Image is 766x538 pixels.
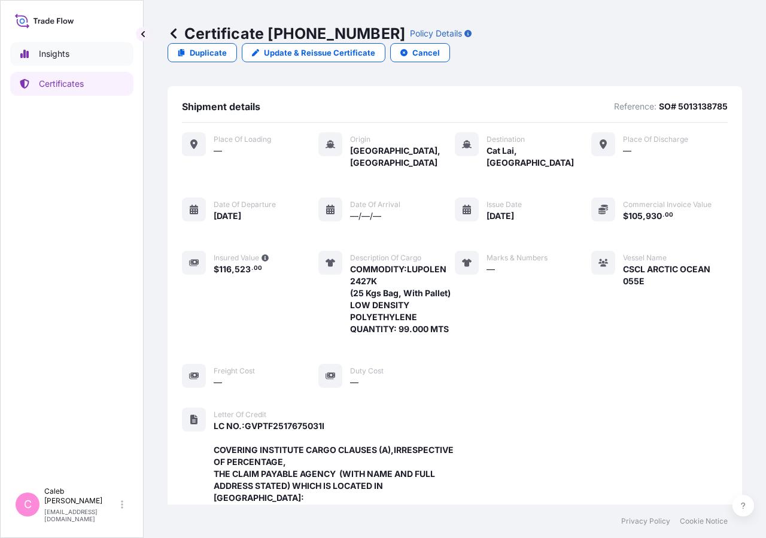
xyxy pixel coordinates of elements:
[214,265,219,273] span: $
[350,145,455,169] span: [GEOGRAPHIC_DATA], [GEOGRAPHIC_DATA]
[235,265,251,273] span: 523
[214,135,271,144] span: Place of Loading
[350,366,384,376] span: Duty Cost
[390,43,450,62] button: Cancel
[643,212,646,220] span: ,
[214,145,222,157] span: —
[182,101,260,113] span: Shipment details
[24,499,32,510] span: C
[232,265,235,273] span: ,
[219,265,232,273] span: 116
[665,213,673,217] span: 00
[487,253,548,263] span: Marks & Numbers
[10,72,133,96] a: Certificates
[10,42,133,66] a: Insights
[350,135,370,144] span: Origin
[350,210,381,222] span: —/—/—
[350,376,358,388] span: —
[44,487,118,506] p: Caleb [PERSON_NAME]
[487,210,514,222] span: [DATE]
[487,200,522,209] span: Issue Date
[659,101,728,113] p: SO# 5013138785
[214,376,222,388] span: —
[242,43,385,62] a: Update & Reissue Certificate
[680,516,728,526] a: Cookie Notice
[623,263,728,287] span: CSCL ARCTIC OCEAN 055E
[350,200,400,209] span: Date of arrival
[44,508,118,522] p: [EMAIL_ADDRESS][DOMAIN_NAME]
[623,253,667,263] span: Vessel Name
[646,212,662,220] span: 930
[214,253,259,263] span: Insured Value
[190,47,227,59] p: Duplicate
[254,266,262,270] span: 00
[487,145,591,169] span: Cat Lai, [GEOGRAPHIC_DATA]
[350,263,455,335] span: COMMODITY:LUPOLEN 2427K (25 Kgs Bag, With Pallet) LOW DENSITY POLYETHYLENE QUANTITY: 99.000 MTS
[623,200,712,209] span: Commercial Invoice Value
[623,145,631,157] span: —
[621,516,670,526] a: Privacy Policy
[214,210,241,222] span: [DATE]
[628,212,643,220] span: 105
[214,410,266,420] span: Letter of Credit
[264,47,375,59] p: Update & Reissue Certificate
[487,263,495,275] span: —
[623,135,688,144] span: Place of discharge
[662,213,664,217] span: .
[251,266,253,270] span: .
[214,200,276,209] span: Date of departure
[350,253,421,263] span: Description of cargo
[39,48,69,60] p: Insights
[623,212,628,220] span: $
[214,366,255,376] span: Freight Cost
[410,28,462,39] p: Policy Details
[487,135,525,144] span: Destination
[168,43,237,62] a: Duplicate
[39,78,84,90] p: Certificates
[614,101,656,113] p: Reference:
[412,47,440,59] p: Cancel
[168,24,405,43] p: Certificate [PHONE_NUMBER]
